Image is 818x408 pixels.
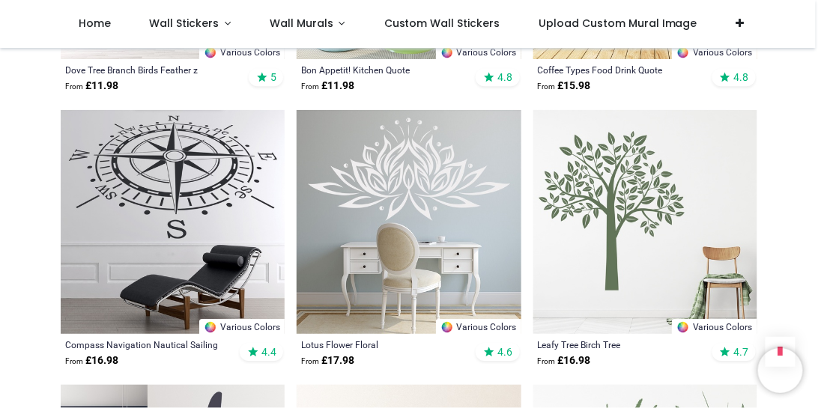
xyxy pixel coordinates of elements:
strong: £ 15.98 [538,79,591,94]
a: Various Colors [199,319,285,334]
img: Color Wheel [676,320,690,334]
iframe: Brevo live chat [758,348,803,393]
a: Lotus Flower Floral [301,338,473,350]
a: Various Colors [199,44,285,59]
span: 4.6 [497,345,512,359]
span: 4.8 [733,70,748,84]
span: From [65,82,83,91]
img: Lotus Flower Floral Wall Sticker [297,110,521,334]
strong: £ 11.98 [301,79,354,94]
a: Coffee Types Food Drink Quote [538,64,710,76]
img: Color Wheel [676,46,690,59]
img: Color Wheel [440,320,454,334]
strong: £ 11.98 [65,79,118,94]
strong: £ 16.98 [65,353,118,368]
span: From [301,82,319,91]
span: Upload Custom Mural Image [539,16,697,31]
strong: £ 16.98 [538,353,591,368]
img: Compass Navigation Nautical Sailing Wall Sticker [61,110,285,334]
a: Various Colors [672,319,757,334]
span: 4.4 [261,345,276,359]
span: From [301,357,319,365]
strong: £ 17.98 [301,353,354,368]
a: Compass Navigation Nautical Sailing [65,338,237,350]
a: Bon Appetit! Kitchen Quote [301,64,473,76]
span: 4.8 [497,70,512,84]
a: Various Colors [672,44,757,59]
span: From [65,357,83,365]
img: Leafy Tree Birch Tree Wall Sticker [533,110,757,334]
img: Color Wheel [204,46,217,59]
a: Various Colors [436,319,521,334]
span: Wall Stickers [149,16,219,31]
span: Home [79,16,111,31]
span: Custom Wall Stickers [384,16,500,31]
a: Various Colors [436,44,521,59]
img: Color Wheel [204,320,217,334]
span: Wall Murals [270,16,333,31]
span: From [538,82,556,91]
a: Leafy Tree Birch Tree [538,338,710,350]
a: Dove Tree Branch Birds Feather z [65,64,237,76]
span: 5 [270,70,276,84]
span: From [538,357,556,365]
span: 4.7 [733,345,748,359]
img: Color Wheel [440,46,454,59]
